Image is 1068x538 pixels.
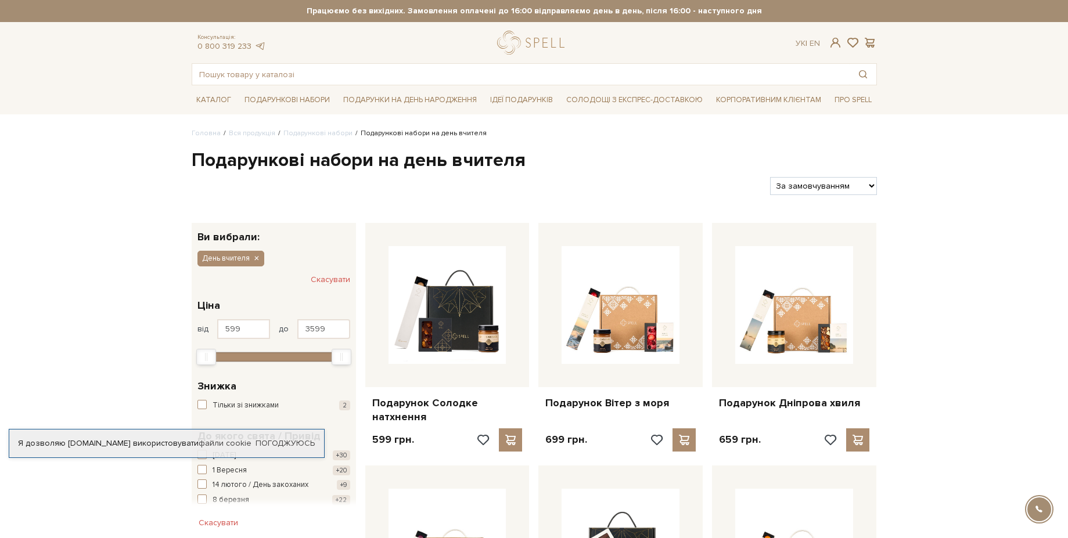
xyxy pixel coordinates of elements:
a: Погоджуюсь [256,438,315,449]
a: Подарунок Дніпрова хвиля [719,396,869,410]
button: 8 березня +22 [197,494,350,506]
a: Корпоративним клієнтам [711,91,826,109]
a: logo [497,31,570,55]
span: | [806,38,807,48]
p: 599 грн. [372,433,414,446]
div: Min [196,349,216,365]
span: День вчителя [202,253,250,263]
span: Консультація: [197,34,266,41]
a: Ідеї подарунків [486,91,558,109]
div: Ви вибрали: [192,223,356,242]
a: Вся продукція [229,129,275,138]
input: Пошук товару у каталозі [192,64,850,85]
p: 699 грн. [545,433,587,446]
span: від [197,324,208,334]
a: Каталог [192,91,236,109]
button: Скасувати [192,514,245,532]
button: Скасувати [311,270,350,289]
button: 14 лютого / День закоханих +9 [197,479,350,491]
a: telegram [254,41,266,51]
button: День вчителя [197,251,264,266]
span: 1 Вересня [213,465,247,476]
span: 14 лютого / День закоханих [213,479,308,491]
span: +22 [332,495,350,505]
button: 1 Вересня +20 [197,465,350,476]
span: Ціна [197,298,220,313]
span: +30 [333,450,350,460]
span: 8 березня [213,494,249,506]
button: Тільки зі знижками 2 [197,400,350,411]
span: +9 [337,480,350,490]
span: +20 [333,465,350,475]
button: Пошук товару у каталозі [850,64,876,85]
a: Подарунок Вітер з моря [545,396,696,410]
span: до [279,324,289,334]
a: Про Spell [830,91,876,109]
a: Головна [192,129,221,138]
a: Подарункові набори [283,129,353,138]
input: Ціна [217,319,270,339]
span: Тільки зі знижками [213,400,279,411]
strong: Працюємо без вихідних. Замовлення оплачені до 16:00 відправляємо день в день, після 16:00 - насту... [192,6,877,16]
div: Max [332,349,351,365]
span: 2 [339,400,350,410]
a: Подарунок Солодке натхнення [372,396,523,424]
p: 659 грн. [719,433,761,446]
div: Ук [796,38,820,49]
span: Знижка [197,378,236,394]
li: Подарункові набори на день вчителя [353,128,487,139]
div: Я дозволяю [DOMAIN_NAME] використовувати [9,438,324,449]
h1: Подарункові набори на день вчителя [192,149,877,173]
a: En [810,38,820,48]
a: Солодощі з експрес-доставкою [562,90,707,110]
a: файли cookie [199,438,251,448]
a: Подарунки на День народження [339,91,481,109]
a: 0 800 319 233 [197,41,251,51]
input: Ціна [297,319,350,339]
a: Подарункові набори [240,91,335,109]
